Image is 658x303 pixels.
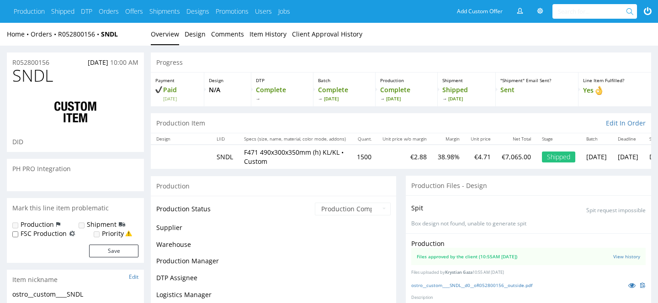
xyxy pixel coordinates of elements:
div: Files approved by the client (10:55AM [DATE]) [417,253,517,260]
label: Shipment [87,220,117,229]
img: ico-item-custom-a8f9c3db6a5631ce2f509e228e8b95abde266dc4376634de7b166047de09ff05.png [39,94,112,131]
span: [DATE] [318,95,371,102]
label: Priority [102,229,124,238]
a: Promotions [216,7,249,16]
td: €7,065.00 [496,145,536,168]
a: Overview [151,23,179,45]
span: [DATE] [442,95,490,102]
img: yellow_warning_triangle.png [125,230,132,237]
td: 1500 [351,145,377,168]
p: Line Item Fulfilled? [583,77,647,84]
p: Shipment [442,77,490,84]
a: Home [7,30,31,38]
a: R052800156 [58,30,101,38]
th: Stage [536,133,581,145]
a: View history [613,253,640,260]
img: icon-production-flag.svg [56,220,60,229]
span: [DATE] [88,58,108,67]
label: FSC Production [21,229,67,238]
a: R052800156 [12,58,49,67]
p: F471 490x300x350mm (h) KL/KL • Custom [244,148,346,166]
a: Edit [129,273,138,281]
label: Production [21,220,54,229]
th: LIID [211,133,239,145]
th: Quant. [351,133,377,145]
th: Batch [581,133,612,145]
a: Edit In Order [606,119,646,128]
span: 10:00 AM [110,58,138,67]
div: Item nickname [7,270,144,290]
a: Orders [99,7,119,16]
div: Mark this line item problematic [7,198,144,218]
p: Description [411,295,646,301]
a: Shipments [149,7,180,16]
td: SNDL [211,145,239,168]
div: Production [151,176,396,196]
p: "Shipment" Email Sent? [500,77,573,84]
td: 38.98% [432,145,465,168]
a: Add Custom Offer [452,4,508,19]
p: Complete [380,85,433,102]
td: Warehouse [156,239,313,256]
a: Client Approval History [292,23,362,45]
div: PH PRO Integration [7,159,144,179]
th: Margin [432,133,465,145]
a: ostro__custom____SNDL__d0__oR052800156__outside.pdf [411,282,532,288]
td: Production Status [156,202,313,222]
span: SNDL [12,67,53,85]
span: [DATE] [163,95,199,102]
td: €2.88 [377,145,432,168]
p: Production [411,239,445,248]
img: icon-shipping-flag.svg [119,220,125,229]
th: Design [151,133,211,145]
div: Progress [151,52,651,73]
p: Shipped [442,85,490,102]
a: DTP [81,7,92,16]
span: Krystian Gaza [445,269,472,275]
p: Files uploaded by 10:55 AM [DATE] [411,270,646,276]
td: €4.71 [465,145,496,168]
th: Unit price [465,133,496,145]
p: Design [209,77,246,84]
a: Shipped [51,7,74,16]
p: DTP [256,77,308,84]
div: Production Files - Design [406,176,651,196]
span: DID [12,137,23,146]
th: Specs (size, name, material, color mode, addons) [239,133,351,145]
p: Batch [318,77,371,84]
a: Production [14,7,45,16]
a: Jobs [278,7,290,16]
img: clipboard.svg [640,282,646,288]
p: N/A [209,85,246,94]
td: [DATE] [612,145,644,168]
span: [DATE] [380,95,433,102]
button: Save [89,245,138,257]
th: Unit price w/o margin [377,133,432,145]
p: Production [380,77,433,84]
th: Net Total [496,133,536,145]
td: DTP Assignee [156,272,313,289]
a: Offers [125,7,143,16]
td: Production Manager [156,256,313,272]
td: Supplier [156,222,313,239]
p: Complete [318,85,371,102]
div: Shipped [542,151,575,162]
p: Payment [155,77,199,84]
a: Design [185,23,206,45]
p: Box design not found, unable to generate spit [411,220,646,228]
p: Sent [500,85,573,94]
input: Search for... [558,4,628,19]
p: Paid [155,85,199,102]
a: Designs [186,7,209,16]
td: [DATE] [581,145,612,168]
div: ostro__custom____SNDL [12,290,138,299]
a: Comments [211,23,244,45]
a: Users [255,7,272,16]
a: SNDL [101,30,118,38]
img: icon-fsc-production-flag.svg [69,229,75,238]
p: Yes [583,85,647,95]
a: Item History [249,23,287,45]
th: Deadline [612,133,644,145]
